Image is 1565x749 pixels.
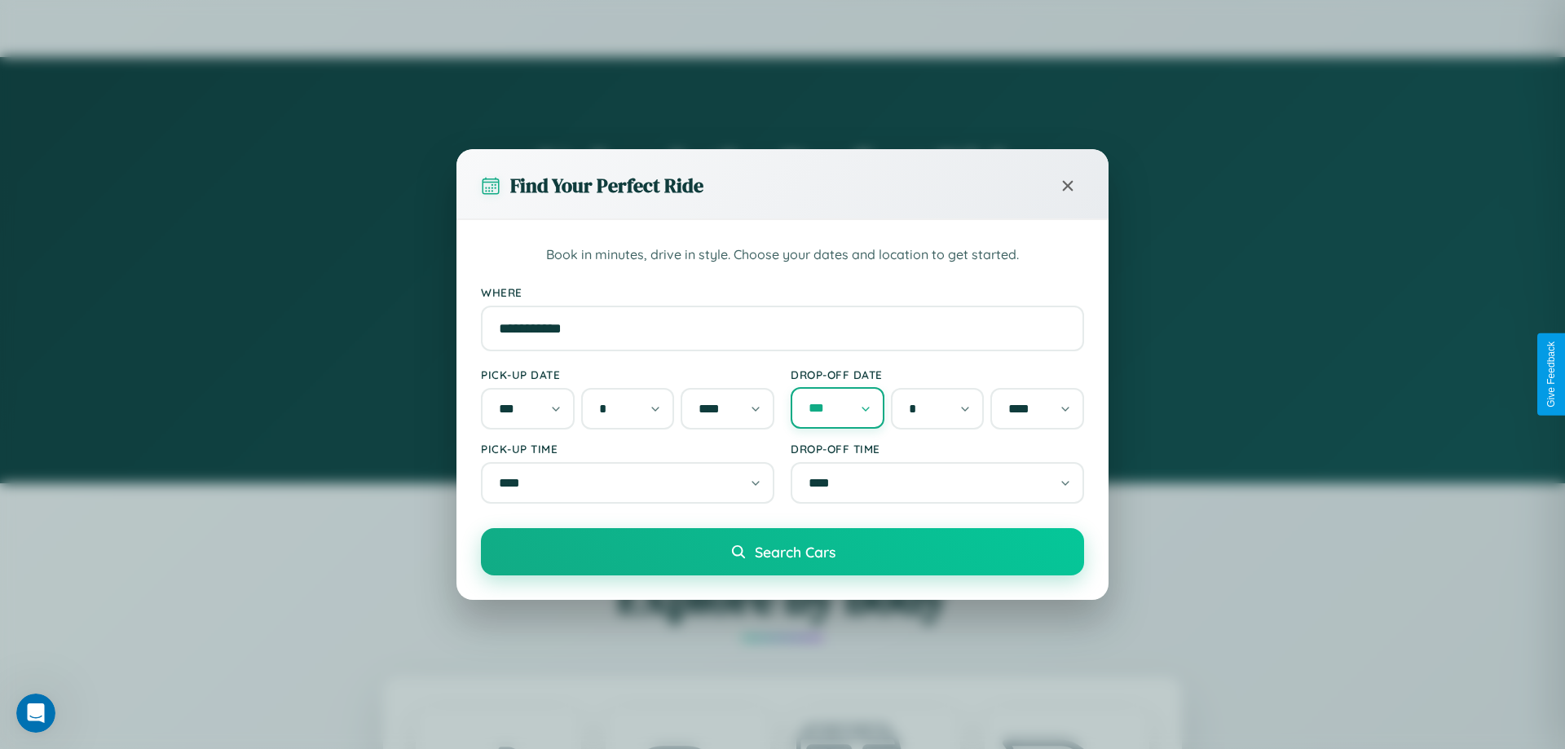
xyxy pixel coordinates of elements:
h3: Find Your Perfect Ride [510,172,703,199]
label: Where [481,285,1084,299]
label: Pick-up Date [481,368,774,381]
label: Drop-off Date [791,368,1084,381]
button: Search Cars [481,528,1084,575]
label: Pick-up Time [481,442,774,456]
label: Drop-off Time [791,442,1084,456]
p: Book in minutes, drive in style. Choose your dates and location to get started. [481,245,1084,266]
span: Search Cars [755,543,835,561]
